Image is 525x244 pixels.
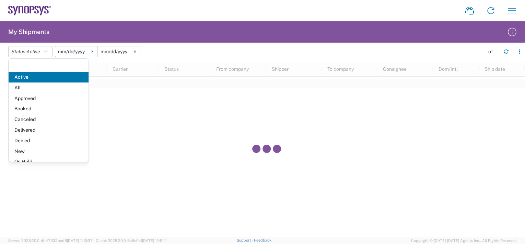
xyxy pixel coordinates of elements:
span: [DATE] 11:13:37 [67,239,93,243]
span: Copyright © [DATE]-[DATE] Agistix Inc., All Rights Reserved [411,237,517,244]
span: [DATE] 12:11:14 [142,239,167,243]
span: Booked [9,103,89,114]
span: Canceled [9,114,89,125]
span: All [9,82,89,93]
input: Not set [55,46,97,57]
a: Feedback [254,238,271,242]
span: Approved [9,93,89,104]
a: Support [237,238,254,242]
span: On Hold [9,156,89,167]
span: Server: 2025.20.0-db47332bad5 [8,239,93,243]
button: Status:Active [8,46,52,57]
span: Active [9,72,89,82]
span: Delivered [9,125,89,135]
div: - of - [486,48,498,55]
span: Active [26,49,40,54]
input: Not set [98,46,140,57]
span: New [9,146,89,157]
span: Denied [9,135,89,146]
h2: My Shipments [8,28,49,36]
span: Client: 2025.20.0-8c6e0cf [96,239,167,243]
